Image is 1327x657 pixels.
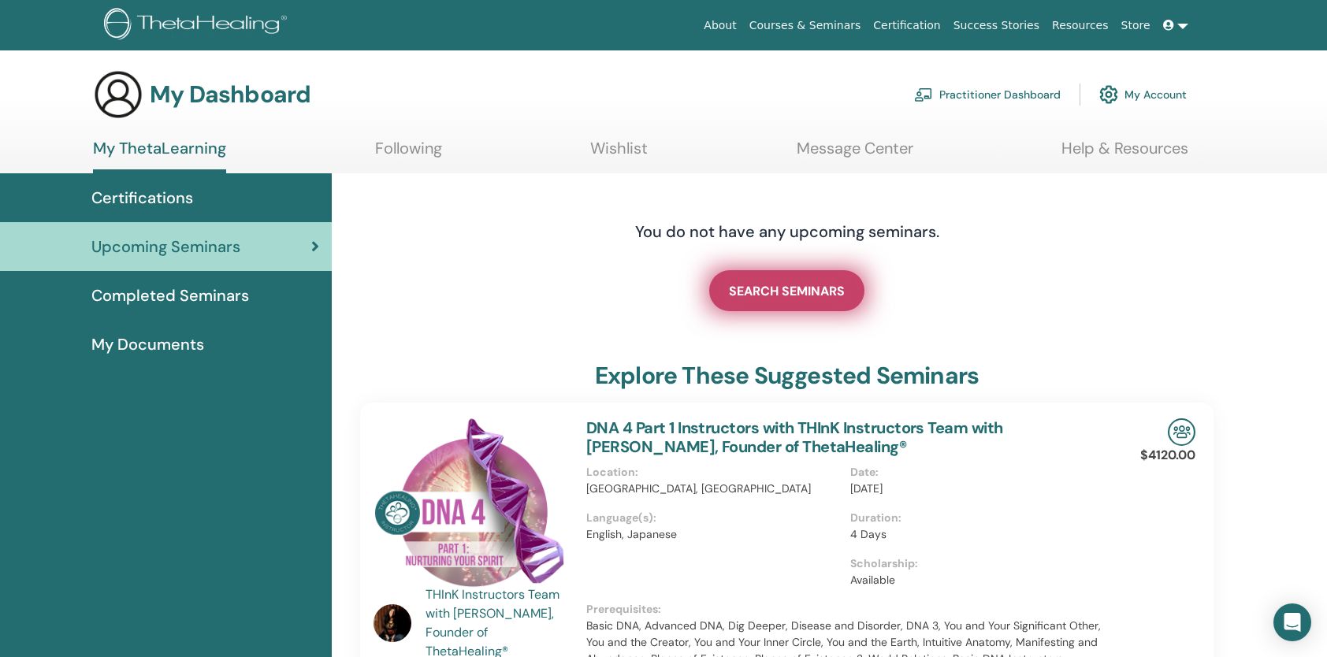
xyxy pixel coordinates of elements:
h3: My Dashboard [150,80,310,109]
img: cog.svg [1099,81,1118,108]
p: $4120.00 [1140,446,1195,465]
p: Language(s) : [586,510,841,526]
a: Success Stories [947,11,1046,40]
span: Completed Seminars [91,284,249,307]
a: Certification [867,11,946,40]
a: Resources [1046,11,1115,40]
p: Available [850,572,1105,588]
img: In-Person Seminar [1168,418,1195,446]
a: Practitioner Dashboard [914,77,1061,112]
a: SEARCH SEMINARS [709,270,864,311]
img: chalkboard-teacher.svg [914,87,933,102]
p: Location : [586,464,841,481]
a: Help & Resources [1061,139,1188,169]
span: SEARCH SEMINARS [729,283,845,299]
p: Scholarship : [850,555,1105,572]
a: DNA 4 Part 1 Instructors with THInK Instructors Team with [PERSON_NAME], Founder of ThetaHealing® [586,418,1003,457]
a: Courses & Seminars [743,11,868,40]
img: DNA 4 Part 1 Instructors [374,418,567,590]
p: Duration : [850,510,1105,526]
a: My Account [1099,77,1187,112]
a: Following [375,139,442,169]
span: Upcoming Seminars [91,235,240,258]
h3: explore these suggested seminars [595,362,979,390]
h4: You do not have any upcoming seminars. [539,222,1035,241]
p: Prerequisites : [586,601,1113,618]
img: generic-user-icon.jpg [93,69,143,120]
p: [DATE] [850,481,1105,497]
img: default.jpg [374,604,411,642]
img: logo.png [104,8,292,43]
a: Message Center [797,139,913,169]
div: Open Intercom Messenger [1273,603,1311,641]
span: My Documents [91,332,204,356]
a: About [697,11,742,40]
p: [GEOGRAPHIC_DATA], [GEOGRAPHIC_DATA] [586,481,841,497]
a: Store [1115,11,1157,40]
a: My ThetaLearning [93,139,226,173]
a: Wishlist [590,139,648,169]
span: Certifications [91,186,193,210]
p: Date : [850,464,1105,481]
p: English, Japanese [586,526,841,543]
p: 4 Days [850,526,1105,543]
